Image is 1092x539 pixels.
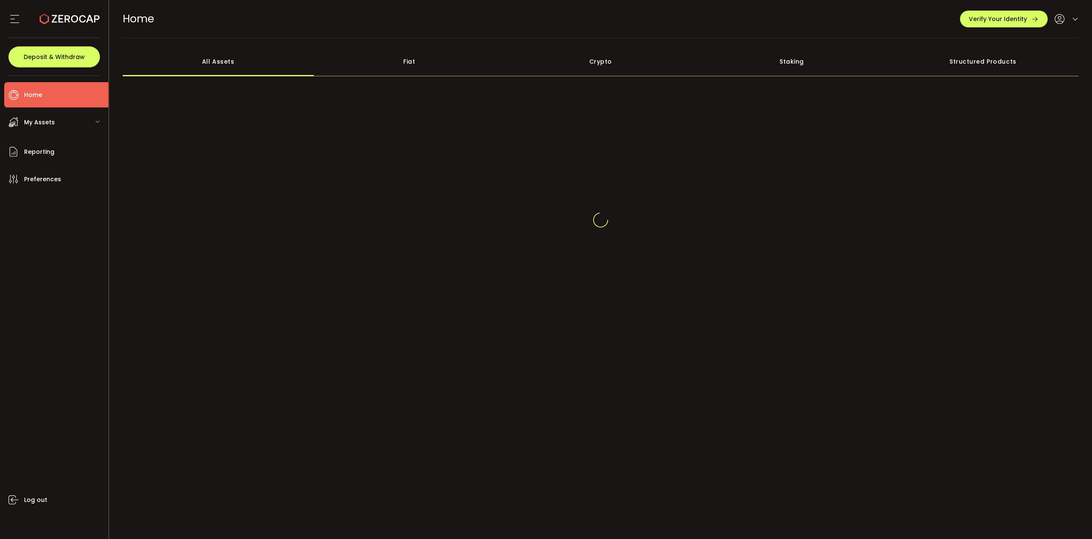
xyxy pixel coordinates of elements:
[24,173,61,185] span: Preferences
[314,47,505,76] div: Fiat
[505,47,696,76] div: Crypto
[960,11,1048,27] button: Verify Your Identity
[24,89,42,101] span: Home
[887,47,1079,76] div: Structured Products
[8,46,100,67] button: Deposit & Withdraw
[24,494,47,506] span: Log out
[696,47,887,76] div: Staking
[969,16,1027,22] span: Verify Your Identity
[123,47,314,76] div: All Assets
[24,116,55,129] span: My Assets
[123,11,154,26] span: Home
[24,54,85,60] span: Deposit & Withdraw
[24,146,54,158] span: Reporting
